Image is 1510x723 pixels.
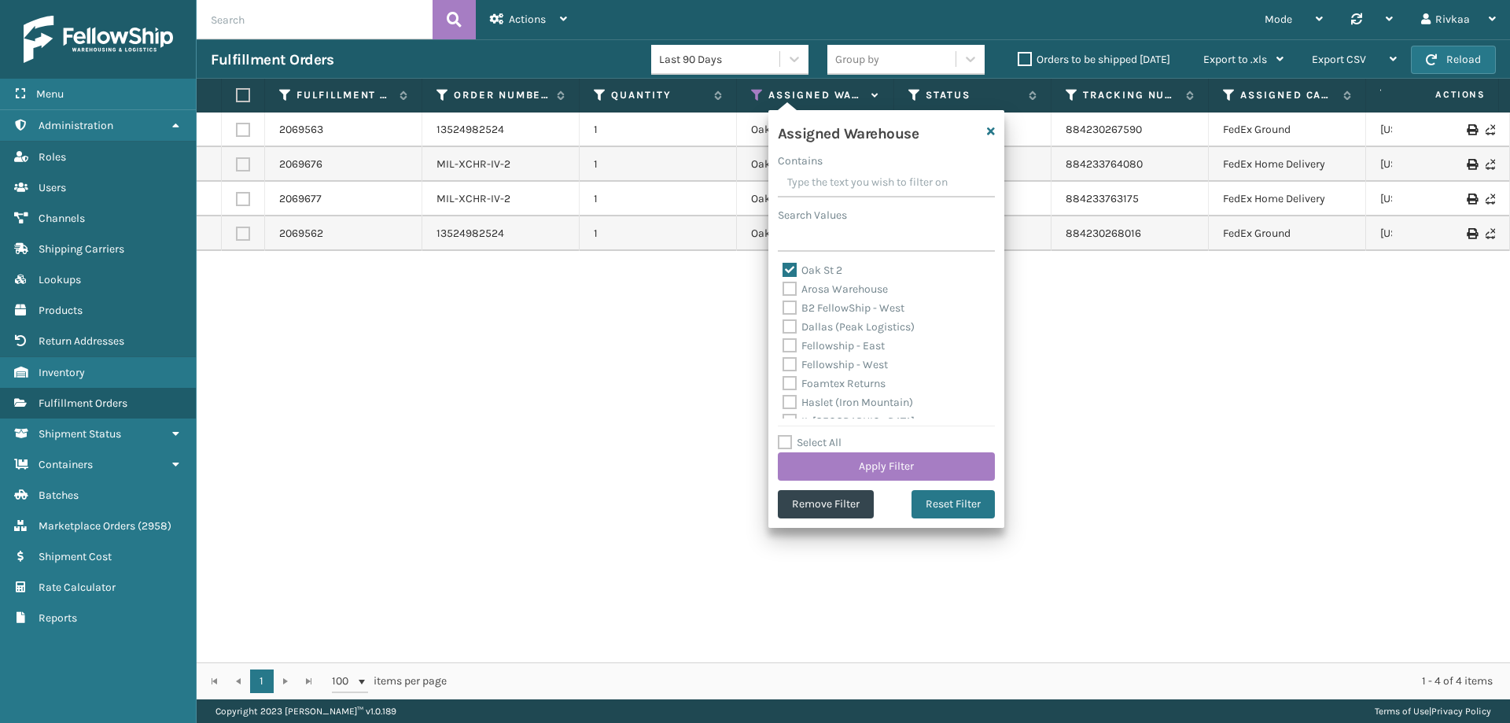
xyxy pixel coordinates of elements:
span: Shipment Status [39,427,121,441]
img: logo [24,16,173,63]
h4: Assigned Warehouse [778,120,919,143]
a: 1 [250,670,274,693]
span: Products [39,304,83,317]
label: Fulfillment Order Id [296,88,392,102]
span: Batches [39,489,79,502]
td: Oak St 2 [737,147,894,182]
a: 2069676 [279,157,322,172]
label: Tracking Number [1083,88,1178,102]
span: Channels [39,212,85,225]
a: 13524982524 [436,226,504,242]
label: Haslet (Iron Mountain) [783,396,913,409]
label: Foamtex Returns [783,377,886,390]
span: 100 [332,673,355,689]
a: 884230267590 [1066,123,1142,136]
i: Never Shipped [1486,228,1495,239]
td: FedEx Home Delivery [1209,182,1366,216]
label: Oak St 2 [783,264,842,277]
span: Shipment Cost [39,550,112,563]
span: Return Addresses [39,334,124,348]
a: Privacy Policy [1431,706,1491,717]
td: 1 [580,113,737,147]
i: Never Shipped [1486,124,1495,135]
i: Print Label [1467,194,1476,205]
i: Never Shipped [1486,194,1495,205]
td: Oak St 2 [737,113,894,147]
label: Arosa Warehouse [783,282,888,296]
p: Copyright 2023 [PERSON_NAME]™ v 1.0.189 [215,699,396,723]
td: FedEx Home Delivery [1209,147,1366,182]
label: Search Values [778,207,847,223]
i: Print Label [1467,124,1476,135]
span: ( 2958 ) [138,519,171,533]
label: Dallas (Peak Logistics) [783,320,915,334]
label: Fellowship - East [783,339,885,352]
label: Orders to be shipped [DATE] [1018,53,1170,66]
label: Status [926,88,1021,102]
h3: Fulfillment Orders [211,50,333,69]
div: | [1375,699,1491,723]
span: Mode [1265,13,1292,26]
span: Administration [39,119,113,132]
button: Remove Filter [778,490,874,518]
td: 1 [580,216,737,251]
a: MIL-XCHR-IV-2 [436,191,510,207]
a: 884233764080 [1066,157,1143,171]
div: Group by [835,51,879,68]
label: Assigned Warehouse [768,88,864,102]
button: Apply Filter [778,452,995,481]
span: Containers [39,458,93,471]
div: Last 90 Days [659,51,781,68]
span: Lookups [39,273,81,286]
span: Export CSV [1312,53,1366,66]
button: Reset Filter [912,490,995,518]
label: IL [GEOGRAPHIC_DATA] [783,415,915,428]
span: Rate Calculator [39,581,116,594]
label: Select All [778,436,842,449]
a: 13524982524 [436,122,504,138]
a: 2069677 [279,191,322,207]
i: Print Label [1467,159,1476,170]
span: Actions [509,13,546,26]
td: FedEx Ground [1209,113,1366,147]
span: Inventory [39,366,85,379]
span: Actions [1386,82,1495,108]
span: Shipping Carriers [39,242,124,256]
span: items per page [332,670,447,693]
a: 884230268016 [1066,227,1141,240]
a: 884233763175 [1066,192,1139,205]
i: Never Shipped [1486,159,1495,170]
td: Oak St 2 [737,216,894,251]
label: Fellowship - West [783,358,888,371]
td: FedEx Ground [1209,216,1366,251]
span: Marketplace Orders [39,519,135,533]
div: 1 - 4 of 4 items [469,673,1493,689]
span: Fulfillment Orders [39,397,127,410]
span: Users [39,181,66,194]
td: 1 [580,182,737,216]
span: Menu [36,87,64,101]
a: MIL-XCHR-IV-2 [436,157,510,172]
button: Reload [1411,46,1496,74]
label: Order Number [454,88,549,102]
td: 1 [580,147,737,182]
input: Type the text you wish to filter on [778,169,995,197]
td: Oak St 2 [737,182,894,216]
label: Quantity [611,88,706,102]
label: B2 FellowShip - West [783,301,904,315]
label: Contains [778,153,823,169]
i: Print Label [1467,228,1476,239]
a: Terms of Use [1375,706,1429,717]
a: 2069562 [279,226,323,242]
span: Export to .xls [1203,53,1267,66]
span: Roles [39,150,66,164]
span: Reports [39,611,77,625]
label: Assigned Carrier Service [1240,88,1335,102]
a: 2069563 [279,122,323,138]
